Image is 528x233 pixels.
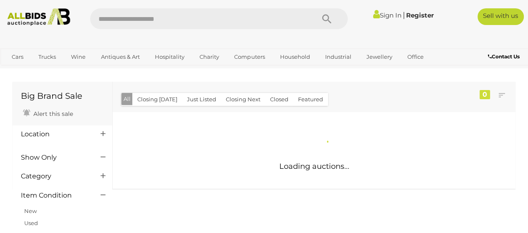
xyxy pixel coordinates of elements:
a: Wine [66,50,91,64]
a: Sell with us [477,8,524,25]
button: Featured [293,93,328,106]
span: | [403,10,405,20]
button: Search [306,8,348,29]
button: Just Listed [182,93,221,106]
h4: Show Only [21,154,88,161]
a: Office [402,50,429,64]
a: Trucks [33,50,61,64]
b: Contact Us [488,53,520,60]
button: Closing [DATE] [132,93,182,106]
a: Household [275,50,316,64]
a: Sign In [373,11,402,19]
h4: Category [21,173,88,180]
button: All [121,93,133,105]
h4: Location [21,130,88,138]
a: Charity [194,50,225,64]
span: Loading auctions... [279,162,349,171]
a: [GEOGRAPHIC_DATA] [38,64,109,78]
a: Sports [6,64,34,78]
button: Closing Next [221,93,265,106]
a: Hospitality [149,50,190,64]
img: Allbids.com.au [4,8,73,26]
a: Industrial [320,50,357,64]
div: 0 [480,90,490,99]
h1: Big Brand Sale [21,91,104,100]
button: Closed [265,93,293,106]
a: Alert this sale [21,107,75,119]
a: New [24,208,37,214]
a: Computers [229,50,270,64]
span: Alert this sale [31,110,73,118]
a: Jewellery [361,50,398,64]
h4: Item Condition [21,192,88,199]
a: Contact Us [488,52,522,61]
a: Cars [6,50,29,64]
a: Register [406,11,434,19]
a: Antiques & Art [96,50,145,64]
a: Used [24,220,38,226]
